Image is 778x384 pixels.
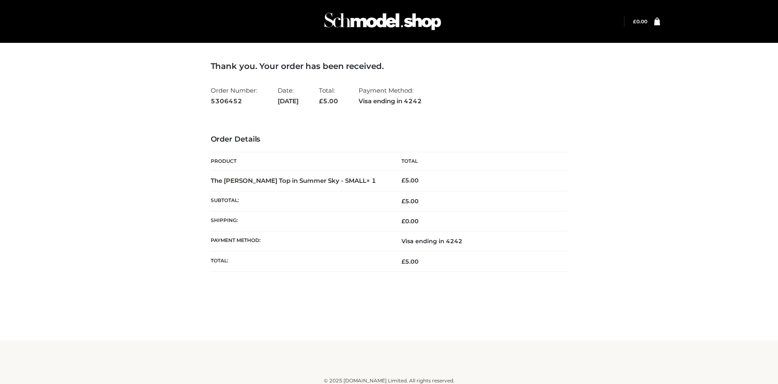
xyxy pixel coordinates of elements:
span: £ [401,218,405,225]
th: Subtotal: [211,191,389,211]
span: £ [319,97,323,105]
a: £0.00 [633,18,647,24]
span: £ [633,18,636,24]
span: 5.00 [401,258,419,265]
span: 5.00 [319,97,338,105]
strong: Visa ending in 4242 [359,96,422,107]
bdi: 0.00 [401,218,419,225]
li: Total: [319,83,338,108]
th: Payment method: [211,231,389,251]
li: Payment Method: [359,83,422,108]
span: £ [401,177,405,184]
img: Schmodel Admin 964 [321,5,444,38]
span: £ [401,198,405,205]
bdi: 0.00 [633,18,647,24]
td: Visa ending in 4242 [389,231,568,251]
strong: The [PERSON_NAME] Top in Summer Sky - SMALL [211,177,376,184]
h3: Thank you. Your order has been received. [211,61,568,71]
strong: × 1 [366,177,376,184]
li: Order Number: [211,83,257,108]
span: £ [401,258,405,265]
th: Total [389,152,568,171]
span: 5.00 [401,198,419,205]
strong: [DATE] [278,96,299,107]
h3: Order Details [211,135,568,144]
th: Total: [211,251,389,271]
th: Shipping: [211,211,389,231]
bdi: 5.00 [401,177,419,184]
th: Product [211,152,389,171]
strong: 5306452 [211,96,257,107]
li: Date: [278,83,299,108]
